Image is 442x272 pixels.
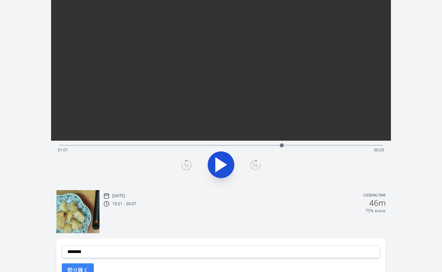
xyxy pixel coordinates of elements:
h2: 46m [369,199,386,207]
p: 75% active [366,208,386,214]
p: [DATE] [112,193,125,198]
img: 250908102206_thumb.jpeg [56,190,99,233]
p: Cooking time [363,193,386,199]
p: 19:21 - 20:07 [112,201,136,207]
span: 01:01 [58,147,68,153]
span: 00:29 [374,147,384,153]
